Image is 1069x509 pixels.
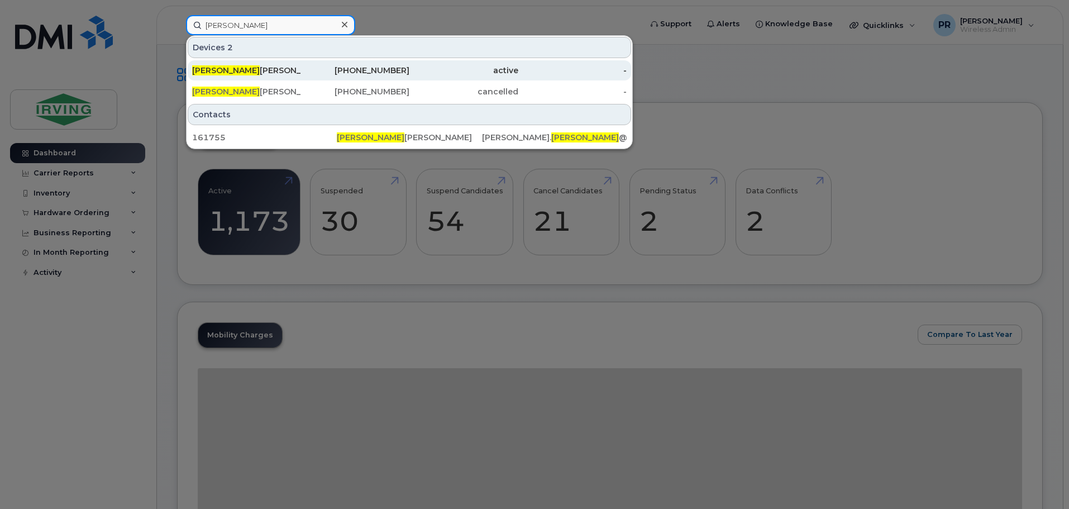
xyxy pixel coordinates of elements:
span: [PERSON_NAME] [551,132,619,142]
a: 161755[PERSON_NAME][PERSON_NAME][PERSON_NAME].[PERSON_NAME]@[DOMAIN_NAME] [188,127,631,148]
div: 161755 [192,132,337,143]
span: [PERSON_NAME] [192,87,260,97]
span: 2 [227,42,233,53]
div: active [409,65,518,76]
a: [PERSON_NAME][PERSON_NAME][PHONE_NUMBER]active- [188,60,631,80]
div: - [518,65,627,76]
div: [PERSON_NAME] [337,132,481,143]
div: [PERSON_NAME] [192,86,301,97]
div: [PERSON_NAME] [192,65,301,76]
div: - [518,86,627,97]
div: [PERSON_NAME]. @[DOMAIN_NAME] [482,132,627,143]
div: cancelled [409,86,518,97]
a: [PERSON_NAME][PERSON_NAME][PHONE_NUMBER]cancelled- [188,82,631,102]
span: [PERSON_NAME] [337,132,404,142]
div: [PHONE_NUMBER] [301,86,410,97]
div: [PHONE_NUMBER] [301,65,410,76]
div: Contacts [188,104,631,125]
div: Devices [188,37,631,58]
span: [PERSON_NAME] [192,65,260,75]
